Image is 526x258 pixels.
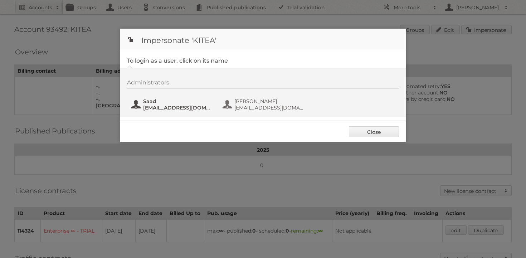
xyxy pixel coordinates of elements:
span: [EMAIL_ADDRESS][DOMAIN_NAME] [143,104,213,111]
h1: Impersonate 'KITEA' [120,29,406,50]
span: [PERSON_NAME] [234,98,304,104]
span: Saad [143,98,213,104]
button: [PERSON_NAME] [EMAIL_ADDRESS][DOMAIN_NAME] [222,97,306,112]
div: Administrators [127,79,399,88]
a: Close [349,126,399,137]
legend: To login as a user, click on its name [127,57,228,64]
span: [EMAIL_ADDRESS][DOMAIN_NAME] [234,104,304,111]
button: Saad [EMAIL_ADDRESS][DOMAIN_NAME] [131,97,215,112]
